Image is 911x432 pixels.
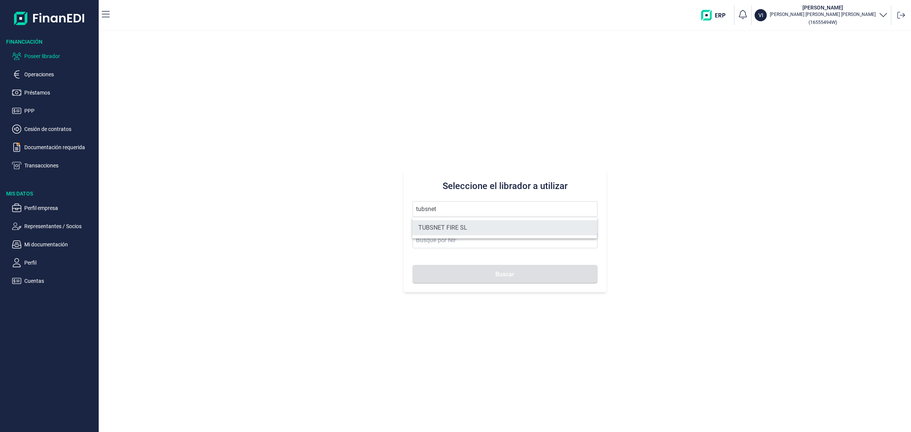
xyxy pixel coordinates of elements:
[24,106,96,115] p: PPP
[412,220,597,235] li: TUBSNET FIRE SL
[24,52,96,61] p: Poseer librador
[770,11,876,17] p: [PERSON_NAME] [PERSON_NAME] [PERSON_NAME]
[24,222,96,231] p: Representantes / Socios
[12,143,96,152] button: Documentación requerida
[12,203,96,213] button: Perfil empresa
[12,240,96,249] button: Mi documentación
[24,143,96,152] p: Documentación requerida
[12,52,96,61] button: Poseer librador
[24,70,96,79] p: Operaciones
[12,88,96,97] button: Préstamos
[701,10,731,20] img: erp
[24,276,96,285] p: Cuentas
[12,276,96,285] button: Cuentas
[413,232,597,248] input: Busque por NIF
[12,70,96,79] button: Operaciones
[24,258,96,267] p: Perfil
[14,6,85,30] img: Logo de aplicación
[495,271,514,277] span: Buscar
[413,265,597,283] button: Buscar
[12,106,96,115] button: PPP
[24,125,96,134] p: Cesión de contratos
[770,4,876,11] h3: [PERSON_NAME]
[755,4,888,27] button: VI[PERSON_NAME][PERSON_NAME] [PERSON_NAME] [PERSON_NAME](16555494W)
[12,258,96,267] button: Perfil
[24,240,96,249] p: Mi documentación
[809,19,837,25] small: Copiar cif
[24,161,96,170] p: Transacciones
[758,11,763,19] p: VI
[12,161,96,170] button: Transacciones
[12,125,96,134] button: Cesión de contratos
[413,180,597,192] h3: Seleccione el librador a utilizar
[24,203,96,213] p: Perfil empresa
[24,88,96,97] p: Préstamos
[413,201,597,217] input: Seleccione la razón social
[12,222,96,231] button: Representantes / Socios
